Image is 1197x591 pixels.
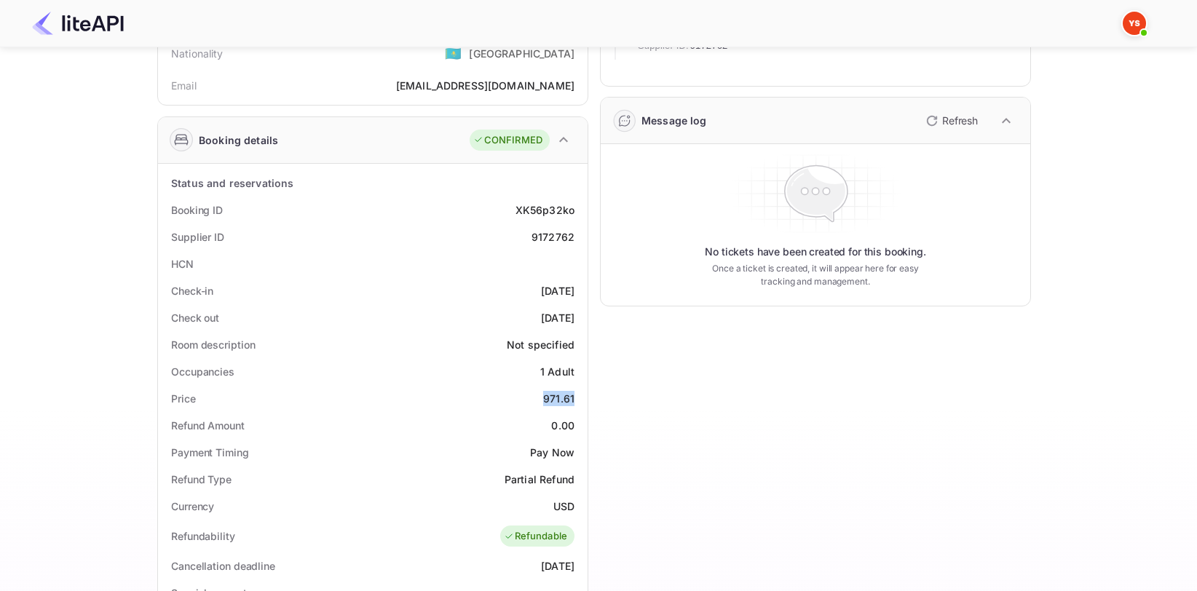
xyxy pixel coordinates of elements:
div: Message log [641,113,707,128]
div: Booking details [199,132,278,148]
div: Occupancies [171,364,234,379]
div: [DATE] [541,310,574,325]
div: 9172762 [532,229,574,245]
div: Status and reservations [171,175,293,191]
img: LiteAPI Logo [32,12,124,35]
div: 1 Adult [540,364,574,379]
div: [DATE] [541,558,574,574]
button: Refresh [917,109,984,132]
div: Refundability [171,528,235,544]
div: Email [171,78,197,93]
div: Cancellation deadline [171,558,275,574]
div: [EMAIL_ADDRESS][DOMAIN_NAME] [396,78,574,93]
p: Refresh [942,113,978,128]
div: [DATE] [541,283,574,298]
div: Payment Timing [171,445,249,460]
div: Supplier ID [171,229,224,245]
div: Refund Amount [171,418,245,433]
span: United States [445,40,462,66]
div: Check out [171,310,219,325]
img: Yandex Support [1123,12,1146,35]
div: Price [171,391,196,406]
div: Check-in [171,283,213,298]
div: Refund Type [171,472,232,487]
div: Room description [171,337,255,352]
div: 0.00 [551,418,574,433]
div: Refundable [504,529,568,544]
div: Pay Now [530,445,574,460]
div: [GEOGRAPHIC_DATA] [469,46,574,61]
div: Partial Refund [505,472,574,487]
div: USD [553,499,574,514]
div: Currency [171,499,214,514]
div: Not specified [507,337,574,352]
p: Once a ticket is created, it will appear here for easy tracking and management. [700,262,931,288]
div: Nationality [171,46,224,61]
div: XK56p32ko [515,202,574,218]
p: No tickets have been created for this booking. [705,245,926,259]
div: 971.61 [543,391,574,406]
div: CONFIRMED [473,133,542,148]
div: HCN [171,256,194,271]
div: Booking ID [171,202,223,218]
